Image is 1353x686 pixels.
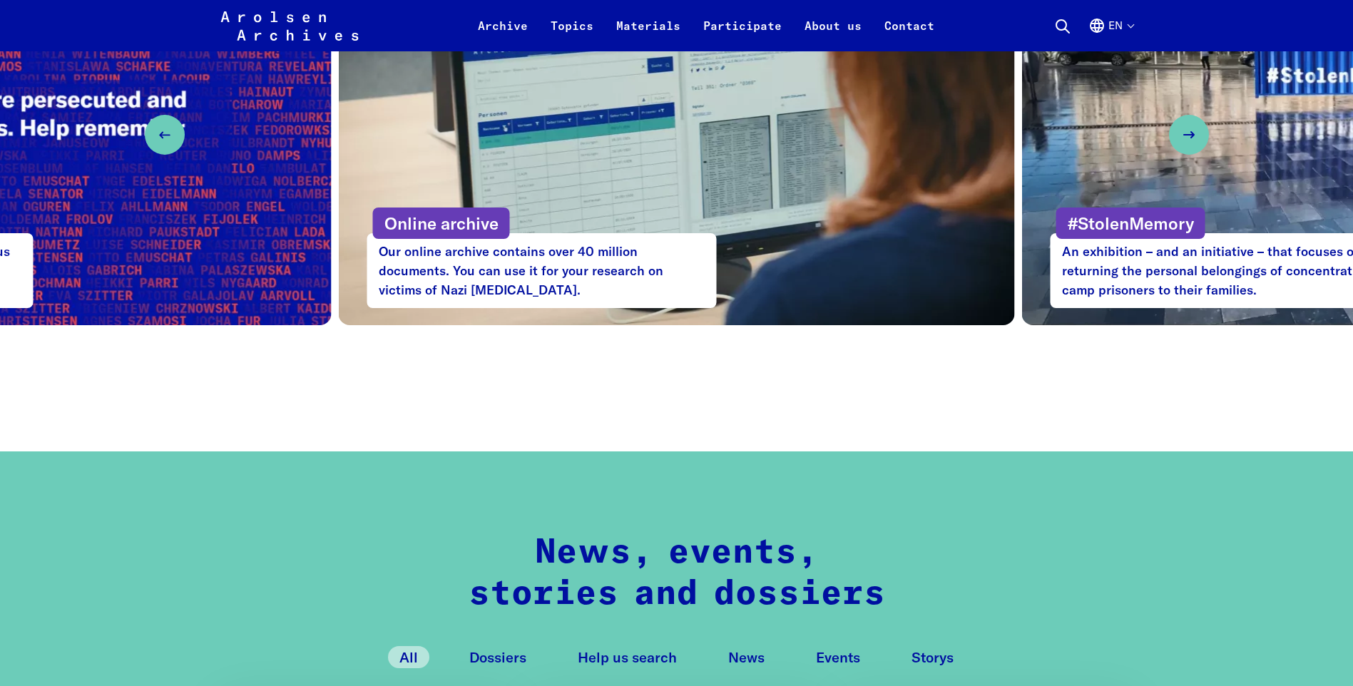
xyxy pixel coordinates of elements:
a: Contact [873,17,946,51]
p: #StolenMemory [1056,208,1205,239]
button: News [717,646,776,668]
a: Topics [539,17,605,51]
a: Archive [466,17,539,51]
a: Materials [605,17,692,51]
button: All [388,646,429,668]
button: Help us search [566,646,688,668]
div: Filter: [220,646,1133,668]
button: Next slide [1169,115,1209,155]
button: Dossiers [458,646,538,668]
button: English, language selection [1088,17,1133,51]
p: Online archive [373,208,510,239]
p: Our online archive contains over 40 million documents. You can use it for your research on victim... [367,233,717,308]
button: Events [805,646,872,668]
a: Participate [692,17,793,51]
button: Storys [900,646,965,668]
button: Previous slide [145,115,185,155]
nav: Primary [466,9,946,43]
a: About us [793,17,873,51]
h2: News, events, stories and dossiers [375,533,979,615]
